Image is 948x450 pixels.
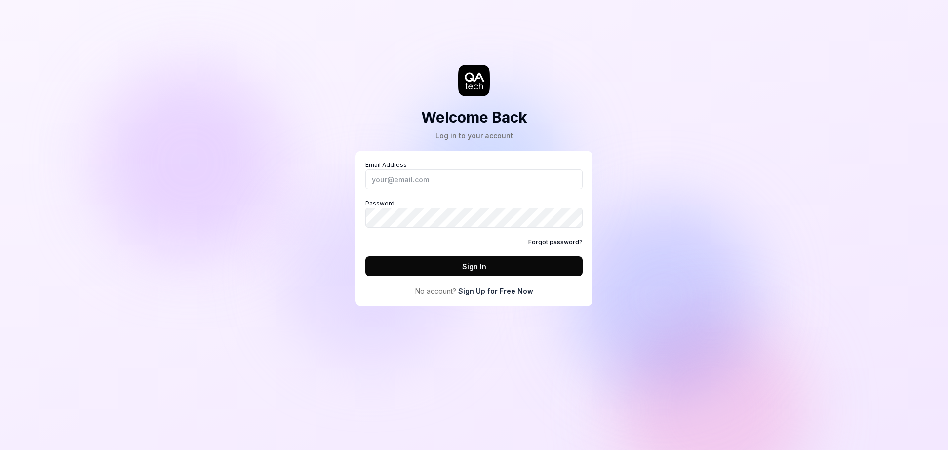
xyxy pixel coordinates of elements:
[421,130,527,141] div: Log in to your account
[365,256,583,276] button: Sign In
[365,208,583,228] input: Password
[421,106,527,128] h2: Welcome Back
[365,169,583,189] input: Email Address
[415,286,456,296] span: No account?
[365,199,583,228] label: Password
[528,238,583,246] a: Forgot password?
[458,286,533,296] a: Sign Up for Free Now
[365,161,583,189] label: Email Address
